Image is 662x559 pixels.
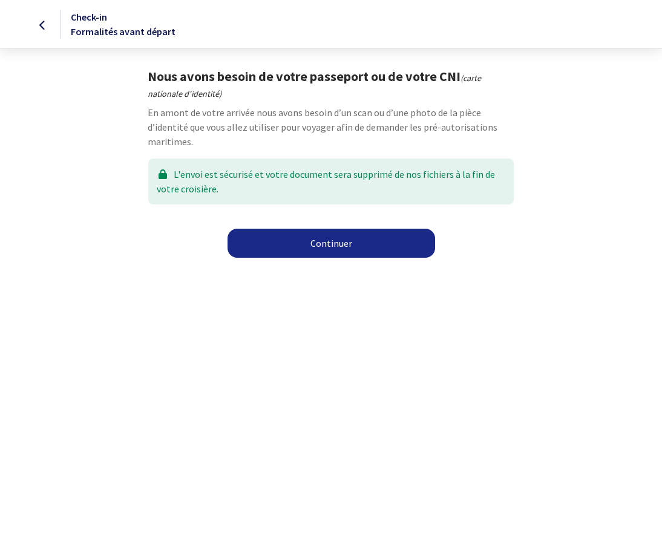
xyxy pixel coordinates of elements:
[71,11,175,38] span: Check-in Formalités avant départ
[148,68,514,100] h1: Nous avons besoin de votre passeport ou de votre CNI
[148,73,481,99] i: (carte nationale d'identité)
[228,229,435,258] a: Continuer
[148,159,514,204] div: L'envoi est sécurisé et votre document sera supprimé de nos fichiers à la fin de votre croisière.
[148,105,514,149] p: En amont de votre arrivée nous avons besoin d’un scan ou d’une photo de la pièce d’identité que v...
